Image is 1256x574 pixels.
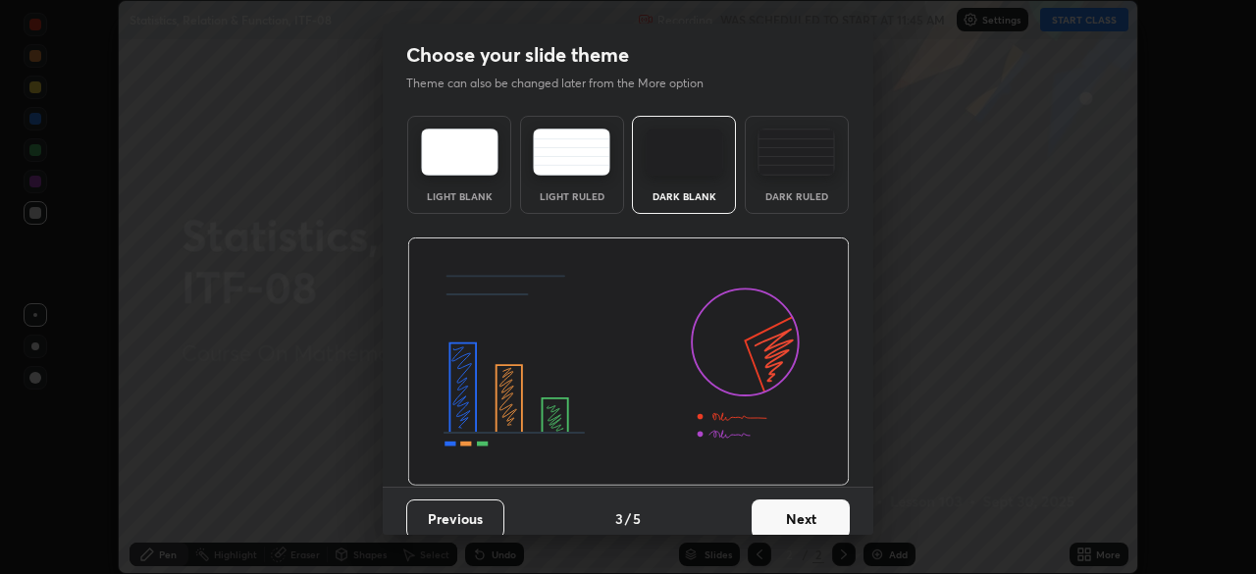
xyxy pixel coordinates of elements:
h4: / [625,508,631,529]
div: Light Blank [420,191,498,201]
button: Previous [406,499,504,539]
div: Light Ruled [533,191,611,201]
div: Dark Blank [645,191,723,201]
img: lightRuledTheme.5fabf969.svg [533,129,610,176]
img: darkRuledTheme.de295e13.svg [758,129,835,176]
div: Dark Ruled [758,191,836,201]
button: Next [752,499,850,539]
img: lightTheme.e5ed3b09.svg [421,129,498,176]
p: Theme can also be changed later from the More option [406,75,724,92]
h4: 3 [615,508,623,529]
img: darkThemeBanner.d06ce4a2.svg [407,237,850,487]
img: darkTheme.f0cc69e5.svg [646,129,723,176]
h4: 5 [633,508,641,529]
h2: Choose your slide theme [406,42,629,68]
